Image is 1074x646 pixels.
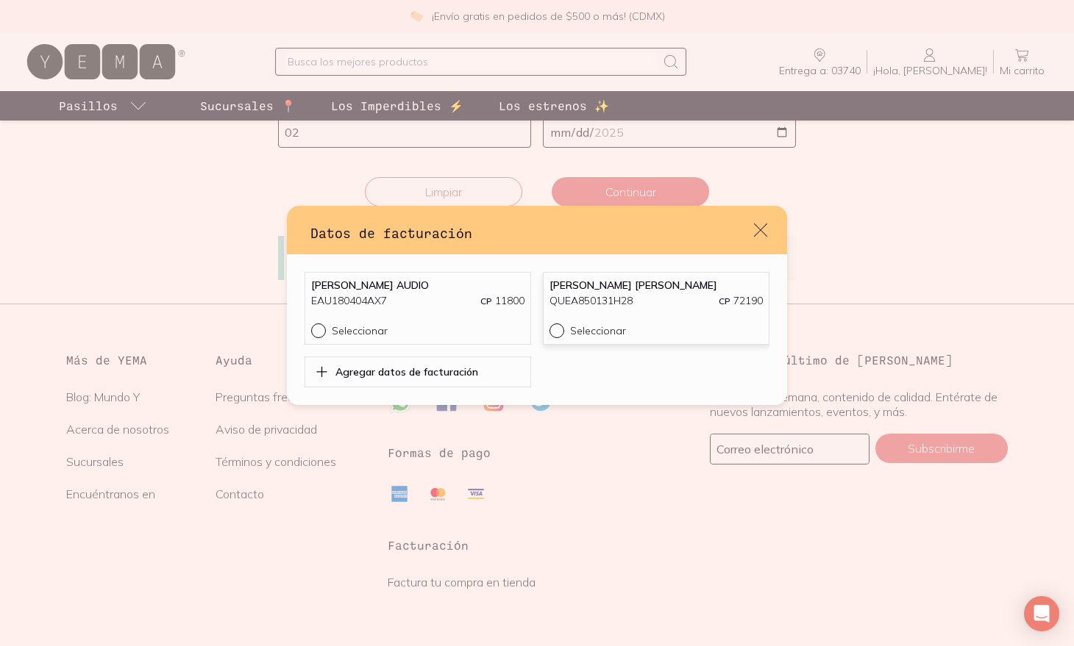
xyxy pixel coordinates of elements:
[287,206,787,405] div: default
[550,293,633,309] p: QUEA850131H28
[550,279,763,292] p: [PERSON_NAME] [PERSON_NAME]
[311,279,524,292] p: [PERSON_NAME] AUDIO
[310,223,752,243] h3: Datos de facturación
[570,324,626,337] p: Seleccionar
[311,293,387,309] p: EAU180404AX7
[332,324,388,337] p: Seleccionar
[480,295,492,306] span: CP
[719,293,763,309] p: 72190
[719,295,730,306] span: CP
[335,365,478,378] p: Agregar datos de facturación
[1024,596,1059,631] div: Open Intercom Messenger
[480,293,524,309] p: 11800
